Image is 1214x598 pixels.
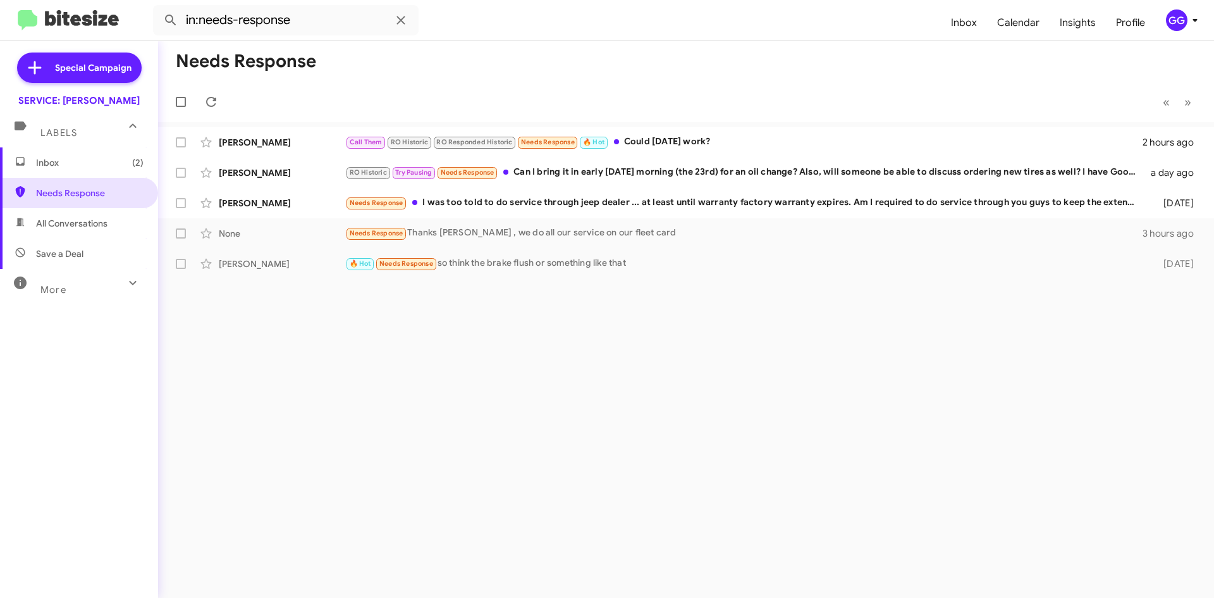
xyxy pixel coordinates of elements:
h1: Needs Response [176,51,316,72]
div: SERVICE: [PERSON_NAME] [18,94,140,107]
span: Call Them [350,138,383,146]
span: 🔥 Hot [350,259,371,268]
div: a day ago [1143,166,1204,179]
div: 2 hours ago [1143,136,1204,149]
a: Calendar [987,4,1050,41]
div: 3 hours ago [1143,227,1204,240]
span: Labels [40,127,77,139]
div: Could [DATE] work? [345,135,1143,149]
span: RO Historic [391,138,428,146]
div: GG [1166,9,1187,31]
div: so think the brake flush or something like that [345,256,1143,271]
span: All Conversations [36,217,107,230]
span: Special Campaign [55,61,132,74]
span: RO Historic [350,168,387,177]
span: » [1184,94,1191,110]
div: [DATE] [1143,197,1204,209]
span: Try Pausing [395,168,432,177]
nav: Page navigation example [1156,89,1199,115]
div: [PERSON_NAME] [219,258,345,270]
a: Insights [1050,4,1106,41]
a: Special Campaign [17,53,142,83]
span: More [40,284,66,296]
span: Inbox [36,156,144,169]
button: GG [1155,9,1200,31]
div: [PERSON_NAME] [219,166,345,179]
span: Needs Response [441,168,494,177]
span: « [1163,94,1170,110]
span: Needs Response [36,187,144,199]
div: Thanks [PERSON_NAME] , we do all our service on our fleet card [345,226,1143,240]
div: [PERSON_NAME] [219,136,345,149]
span: (2) [132,156,144,169]
span: Needs Response [521,138,575,146]
span: 🔥 Hot [583,138,604,146]
span: Needs Response [350,199,403,207]
span: RO Responded Historic [436,138,512,146]
div: None [219,227,345,240]
a: Profile [1106,4,1155,41]
div: I was too told to do service through jeep dealer ... at least until warranty factory warranty exp... [345,196,1143,210]
button: Next [1177,89,1199,115]
input: Search [153,5,419,35]
span: Save a Deal [36,247,83,260]
a: Inbox [941,4,987,41]
button: Previous [1155,89,1177,115]
span: Needs Response [350,229,403,237]
div: Can I bring it in early [DATE] morning (the 23rd) for an oil change? Also, will someone be able t... [345,165,1143,180]
div: [DATE] [1143,258,1204,270]
span: Needs Response [379,259,433,268]
div: [PERSON_NAME] [219,197,345,209]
